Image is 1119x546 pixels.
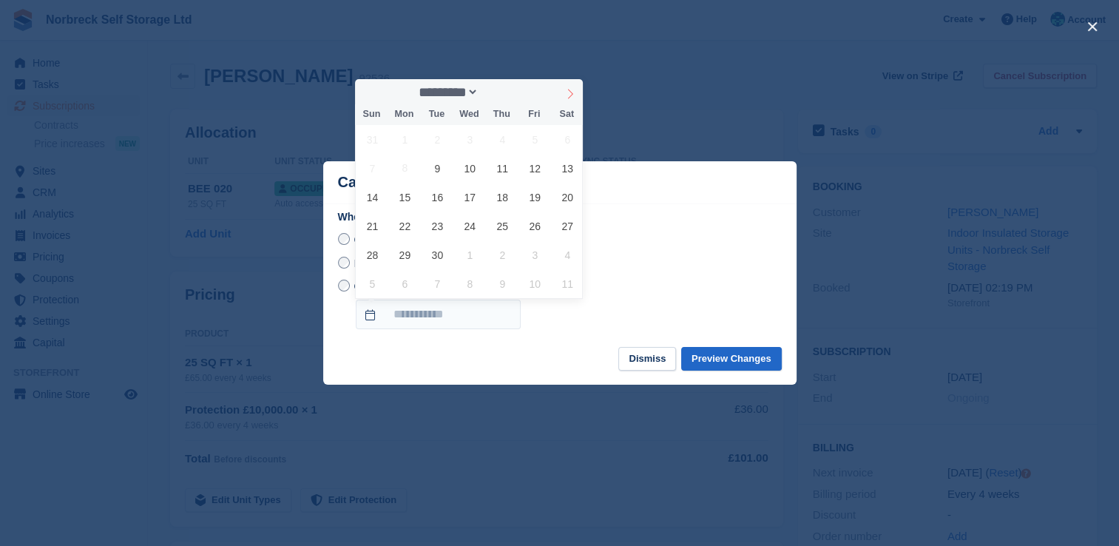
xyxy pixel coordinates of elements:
span: September 19, 2025 [521,183,550,212]
span: September 11, 2025 [488,154,517,183]
span: October 11, 2025 [553,269,582,298]
span: Immediately [354,257,409,269]
span: October 3, 2025 [521,240,550,269]
span: October 4, 2025 [553,240,582,269]
span: September 25, 2025 [488,212,517,240]
span: September 6, 2025 [553,125,582,154]
input: Year [479,84,525,100]
span: September 29, 2025 [391,240,419,269]
span: September 3, 2025 [456,125,484,154]
span: Fri [518,109,550,119]
span: September 16, 2025 [423,183,452,212]
span: Mon [388,109,420,119]
span: September 2, 2025 [423,125,452,154]
span: September 27, 2025 [553,212,582,240]
span: October 8, 2025 [456,269,484,298]
span: September 26, 2025 [521,212,550,240]
span: Wed [453,109,485,119]
input: On a custom date [338,280,350,291]
span: October 5, 2025 [358,269,387,298]
span: September 20, 2025 [553,183,582,212]
span: Tue [420,109,453,119]
select: Month [413,84,479,100]
span: September 4, 2025 [488,125,517,154]
span: September 8, 2025 [391,154,419,183]
span: October 9, 2025 [488,269,517,298]
span: Sat [550,109,583,119]
button: Preview Changes [681,347,782,371]
span: October 1, 2025 [456,240,484,269]
span: September 9, 2025 [423,154,452,183]
span: September 30, 2025 [423,240,452,269]
span: October 6, 2025 [391,269,419,298]
span: September 17, 2025 [456,183,484,212]
span: September 12, 2025 [521,154,550,183]
span: September 5, 2025 [521,125,550,154]
button: close [1081,15,1104,38]
button: Dismiss [618,347,676,371]
span: September 23, 2025 [423,212,452,240]
input: On a custom date [356,300,521,329]
input: Cancel at end of term - [DATE] [338,233,350,245]
span: September 1, 2025 [391,125,419,154]
span: On a custom date [354,280,436,292]
span: September 13, 2025 [553,154,582,183]
label: When do you want to cancel the subscription? [338,209,782,225]
span: September 21, 2025 [358,212,387,240]
span: August 31, 2025 [358,125,387,154]
span: September 10, 2025 [456,154,484,183]
span: September 28, 2025 [358,240,387,269]
span: October 10, 2025 [521,269,550,298]
span: Thu [485,109,518,119]
p: Cancel Subscription [338,174,481,191]
span: September 18, 2025 [488,183,517,212]
span: September 14, 2025 [358,183,387,212]
span: October 2, 2025 [488,240,517,269]
span: September 22, 2025 [391,212,419,240]
span: October 7, 2025 [423,269,452,298]
span: Sun [355,109,388,119]
span: September 15, 2025 [391,183,419,212]
span: September 24, 2025 [456,212,484,240]
span: September 7, 2025 [358,154,387,183]
input: Immediately [338,257,350,269]
span: Cancel at end of term - [DATE] [354,234,494,246]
